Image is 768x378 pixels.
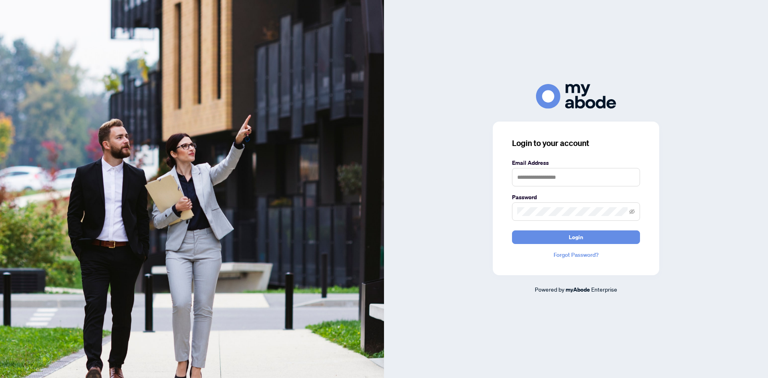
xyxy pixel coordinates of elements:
label: Password [512,193,640,202]
label: Email Address [512,158,640,167]
span: Enterprise [591,286,617,293]
button: Login [512,230,640,244]
a: myAbode [566,285,590,294]
a: Forgot Password? [512,250,640,259]
span: Powered by [535,286,564,293]
h3: Login to your account [512,138,640,149]
span: eye-invisible [629,209,635,214]
span: Login [569,231,583,244]
img: ma-logo [536,84,616,108]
